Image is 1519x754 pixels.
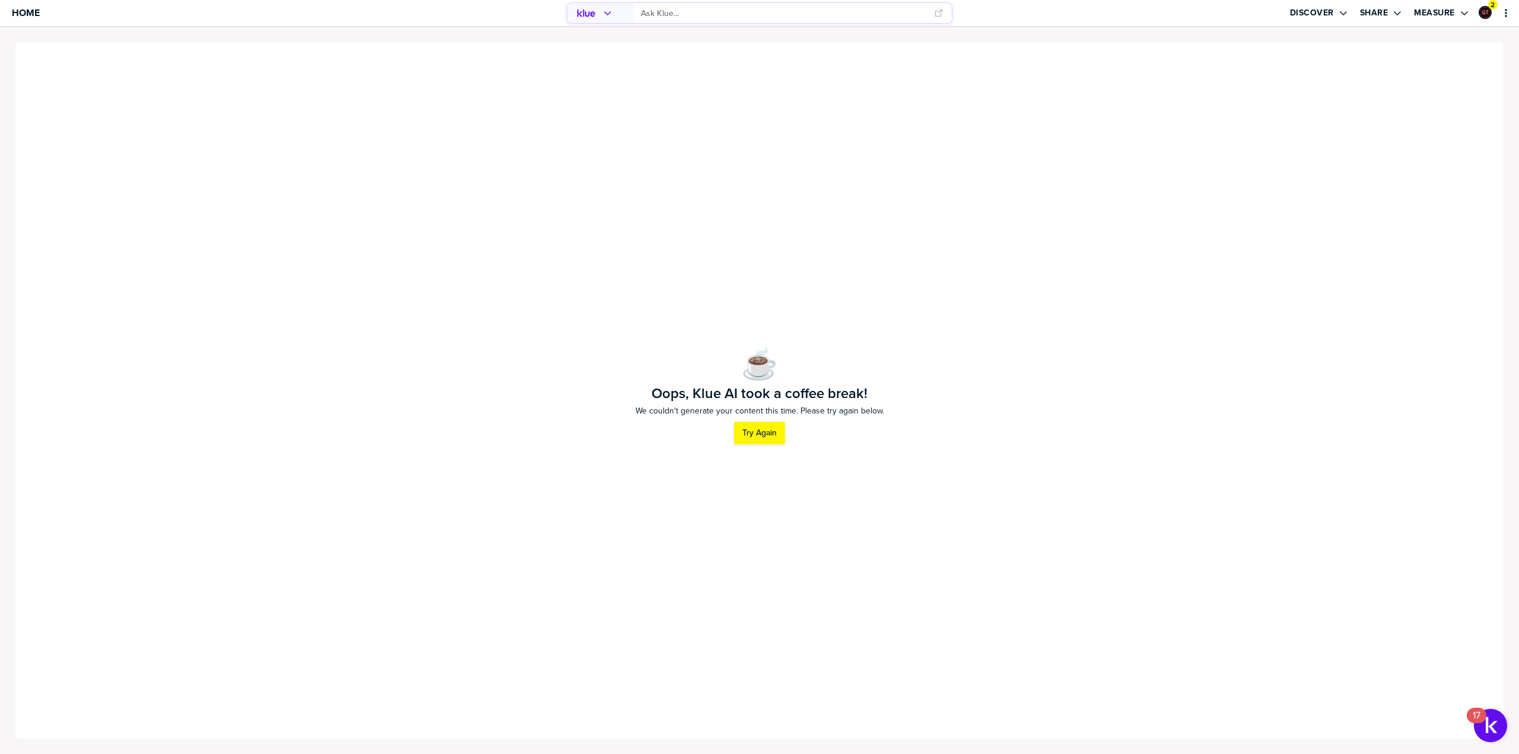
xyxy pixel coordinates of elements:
[741,342,778,386] span: ☕️
[1360,8,1388,18] label: Share
[1414,8,1455,18] label: Measure
[12,8,40,18] span: Home
[1473,715,1480,731] div: 17
[641,4,927,23] input: Ask Klue...
[734,422,785,444] button: Try Again
[742,428,777,438] label: Try Again
[1480,7,1491,18] img: ee1355cada6433fc92aa15fbfe4afd43-sml.png
[652,386,867,400] h1: Oops, Klue AI took a coffee break!
[1477,5,1493,20] a: Edit Profile
[1290,8,1334,18] label: Discover
[1474,709,1507,742] button: Open Resource Center, 17 new notifications
[635,405,884,417] span: We couldn't generate your content this time. Please try again below.
[1479,6,1492,19] div: Graham Tutti
[1491,1,1495,9] span: 2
